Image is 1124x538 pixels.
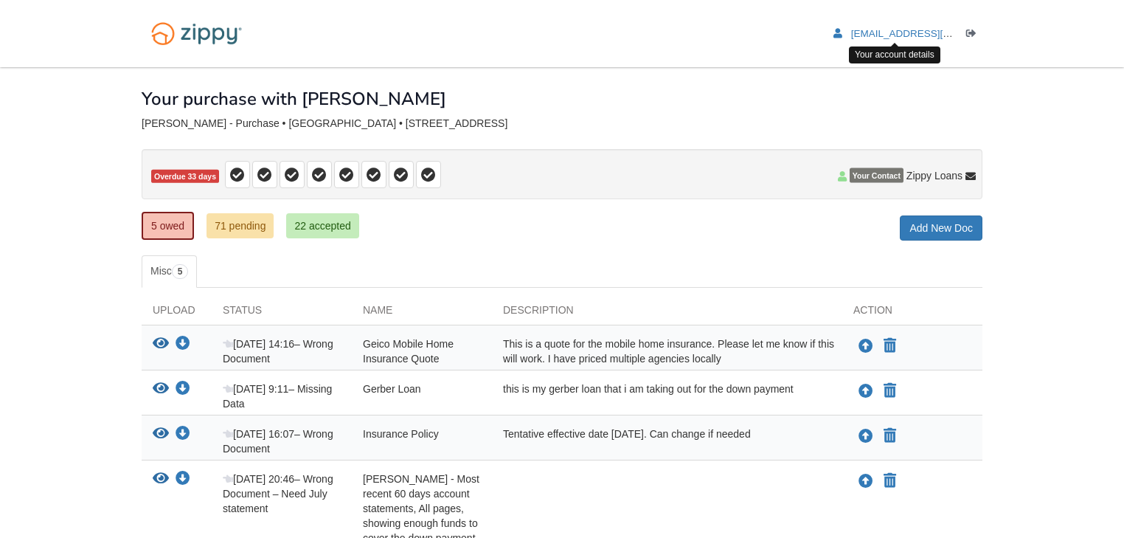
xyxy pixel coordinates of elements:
div: Action [842,303,982,325]
div: [PERSON_NAME] - Purchase • [GEOGRAPHIC_DATA] • [STREET_ADDRESS] [142,117,982,130]
span: Overdue 33 days [151,170,219,184]
img: Logo [142,15,251,52]
a: Misc [142,255,197,288]
span: [DATE] 20:46 [223,473,294,485]
button: View Geico Mobile Home Insurance Quote [153,337,169,352]
a: Download Geico Mobile Home Insurance Quote [176,339,190,351]
span: 5 [172,264,189,279]
a: Log out [966,28,982,43]
button: Declare Gerber Loan not applicable [882,382,898,400]
a: 5 owed [142,212,194,240]
a: edit profile [833,28,1020,43]
span: joycemariec@gmail.com [851,28,1020,39]
a: 22 accepted [286,213,358,238]
a: Add New Doc [900,215,982,241]
div: Tentative effective date [DATE]. Can change if needed [492,427,842,456]
div: Your account details [849,46,940,63]
button: View Jacqueline Cambell - Most recent 60 days account statements, All pages, showing enough funds... [153,472,169,487]
div: Status [212,303,352,325]
div: This is a quote for the mobile home insurance. Please let me know if this will work. I have price... [492,337,842,366]
div: Description [492,303,842,325]
button: Upload Jacqueline Cambell - Most recent 60 days account statements, All pages, showing enough fun... [857,472,875,491]
span: [DATE] 16:07 [223,428,294,440]
div: – Wrong Document [212,427,352,456]
span: Gerber Loan [363,383,421,395]
div: – Missing Data [212,382,352,411]
button: Declare Jacqueline Cambell - Most recent 60 days account statements, All pages, showing enough fu... [882,472,898,490]
button: Upload Geico Mobile Home Insurance Quote [857,337,875,356]
button: View Gerber Loan [153,382,169,397]
span: Geico Mobile Home Insurance Quote [363,338,454,365]
span: [DATE] 14:16 [223,338,294,350]
button: View Insurance Policy [153,427,169,442]
a: Download Jacqueline Cambell - Most recent 60 days account statements, All pages, showing enough f... [176,474,190,486]
div: Name [352,303,492,325]
h1: Your purchase with [PERSON_NAME] [142,89,446,108]
a: Download Gerber Loan [176,384,190,396]
div: – Wrong Document [212,337,352,366]
button: Upload Insurance Policy [857,427,875,446]
div: Upload [142,303,212,325]
button: Declare Geico Mobile Home Insurance Quote not applicable [882,337,898,355]
a: 71 pending [207,213,274,238]
div: this is my gerber loan that i am taking out for the down payment [492,382,842,411]
span: Your Contact [850,168,903,183]
a: Download Insurance Policy [176,429,190,441]
span: Zippy Loans [906,168,962,183]
button: Declare Insurance Policy not applicable [882,427,898,445]
span: [DATE] 9:11 [223,383,288,395]
button: Upload Gerber Loan [857,382,875,401]
span: Insurance Policy [363,428,439,440]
